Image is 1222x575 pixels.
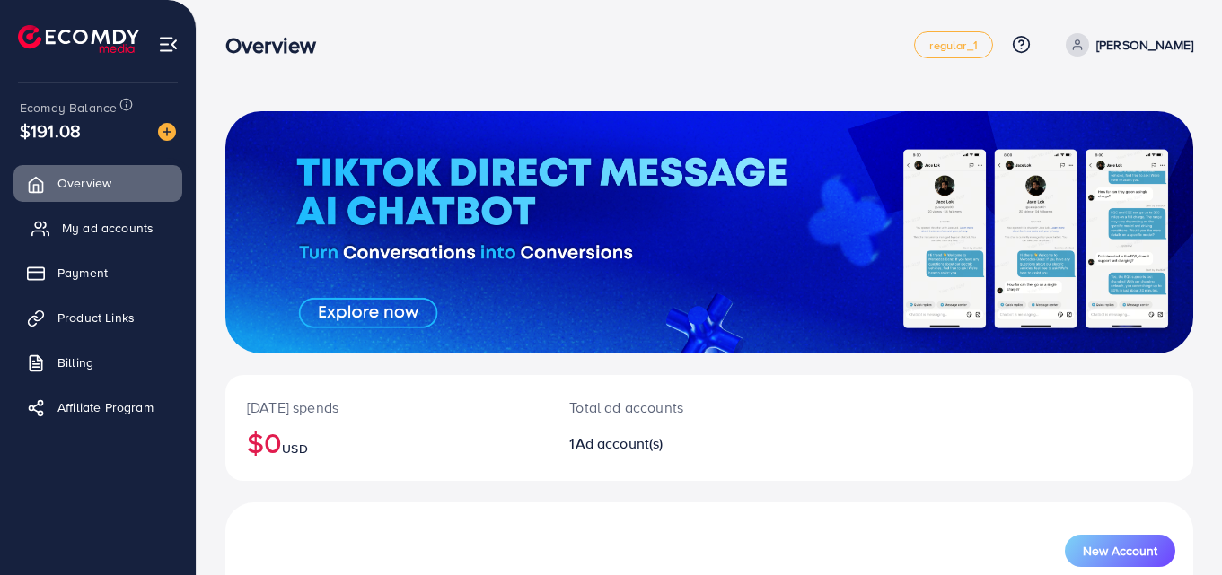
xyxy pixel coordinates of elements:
[225,32,330,58] h3: Overview
[20,118,81,144] span: $191.08
[929,39,977,51] span: regular_1
[1065,535,1175,567] button: New Account
[569,435,769,452] h2: 1
[13,210,182,246] a: My ad accounts
[158,34,179,55] img: menu
[13,255,182,291] a: Payment
[914,31,992,58] a: regular_1
[1083,545,1157,557] span: New Account
[247,425,526,459] h2: $0
[576,433,664,453] span: Ad account(s)
[18,25,139,53] img: logo
[1146,494,1209,562] iframe: Chat
[158,123,176,141] img: image
[57,353,93,371] span: Billing
[57,264,108,282] span: Payment
[57,309,135,327] span: Product Links
[569,396,769,418] p: Total ad accounts
[1096,34,1193,56] p: [PERSON_NAME]
[13,389,182,425] a: Affiliate Program
[1059,33,1193,57] a: [PERSON_NAME]
[20,99,117,117] span: Ecomdy Balance
[247,396,526,418] p: [DATE] spends
[13,344,182,380] a: Billing
[13,165,182,201] a: Overview
[57,398,154,416] span: Affiliate Program
[62,219,154,237] span: My ad accounts
[13,300,182,335] a: Product Links
[282,440,307,457] span: USD
[57,174,111,192] span: Overview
